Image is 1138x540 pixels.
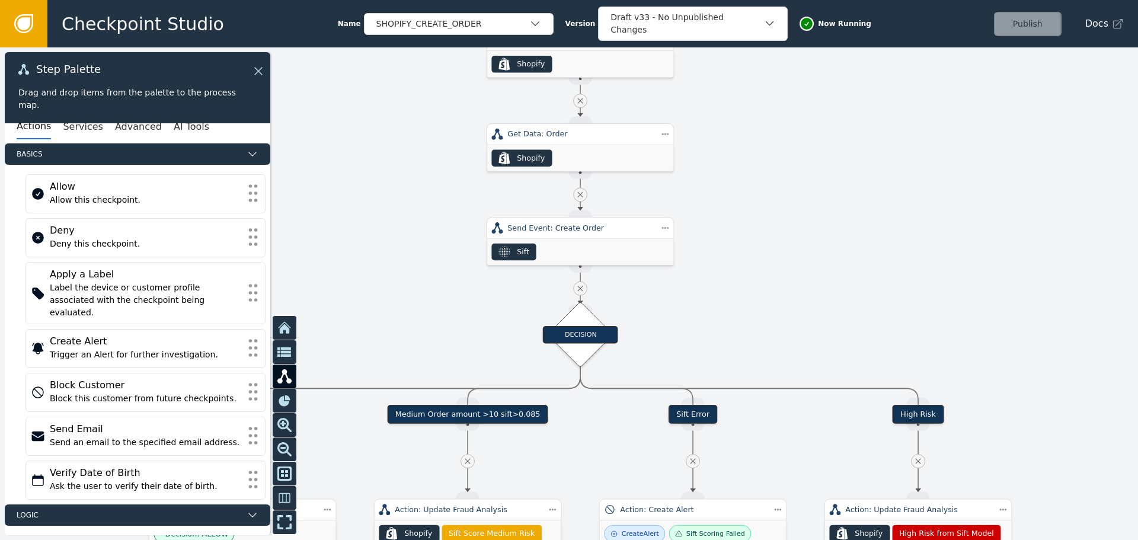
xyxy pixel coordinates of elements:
[50,480,241,493] div: Ask the user to verify their date of birth.
[893,405,944,424] div: High Risk
[36,64,101,75] span: Step Palette
[50,223,241,238] div: Deny
[1085,17,1108,31] span: Docs
[620,504,765,515] div: Action: Create Alert
[395,504,540,515] div: Action: Update Fraud Analysis
[63,114,103,139] button: Services
[50,422,241,436] div: Send Email
[50,194,241,206] div: Allow this checkpoint.
[50,267,241,282] div: Apply a Label
[404,528,432,539] div: Shopify
[598,7,788,41] button: Draft v33 - No Unpublished Changes
[449,528,535,539] span: Sift Score Medium Risk
[364,13,554,35] button: SHOPIFY_CREATE_ORDER
[1085,17,1124,31] a: Docs
[686,529,745,539] div: Sift Scoring Failed
[507,129,653,140] div: Get Data: Order
[50,180,241,194] div: Allow
[50,378,241,392] div: Block Customer
[899,528,994,539] span: High Risk from Sift Model
[17,114,51,139] button: Actions
[517,246,529,257] div: Sift
[543,326,618,343] div: DECISION
[50,238,241,250] div: Deny this checkpoint.
[165,528,228,539] span: Decision: ALLOW
[170,504,315,515] div: Allow
[818,18,871,29] span: Now Running
[669,405,718,424] div: Sift Error
[18,87,257,111] div: Drag and drop items from the palette to the process map.
[376,18,529,30] div: SHOPIFY_CREATE_ORDER
[610,11,763,36] div: Draft v33 - No Unpublished Changes
[50,349,241,361] div: Trigger an Alert for further investigation.
[338,18,361,29] span: Name
[50,466,241,480] div: Verify Date of Birth
[622,529,659,539] div: Create Alert
[115,114,162,139] button: Advanced
[17,149,242,159] span: Basics
[845,504,990,515] div: Action: Update Fraud Analysis
[387,405,548,424] div: Medium Order amount >10 sift>0.085
[517,59,545,70] div: Shopify
[174,114,209,139] button: AI Tools
[50,334,241,349] div: Create Alert
[17,510,242,520] span: Logic
[62,11,224,37] span: Checkpoint Studio
[855,528,883,539] div: Shopify
[50,392,241,405] div: Block this customer from future checkpoints.
[50,436,241,449] div: Send an email to the specified email address.
[507,222,653,234] div: Send Event: Create Order
[565,18,596,29] span: Version
[50,282,241,319] div: Label the device or customer profile associated with the checkpoint being evaluated.
[517,152,545,164] div: Shopify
